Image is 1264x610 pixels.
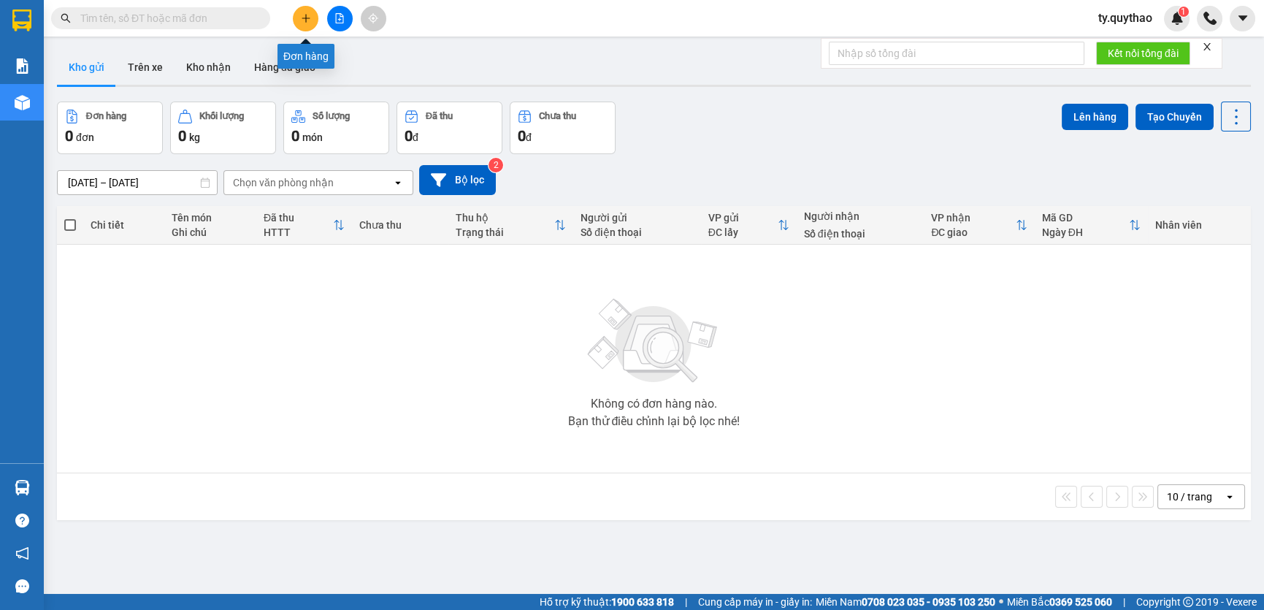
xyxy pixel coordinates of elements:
span: 0 [518,127,526,145]
button: Bộ lọc [419,165,496,195]
img: svg+xml;base64,PHN2ZyBjbGFzcz0ibGlzdC1wbHVnX19zdmciIHhtbG5zPSJodHRwOi8vd3d3LnczLm9yZy8yMDAwL3N2Zy... [581,290,727,392]
svg: open [1224,491,1236,503]
div: Trạng thái [456,226,555,238]
img: logo-vxr [12,9,31,31]
div: 10 / trang [1167,489,1212,504]
span: ⚪️ [999,599,1003,605]
span: | [685,594,687,610]
div: HTTT [264,226,333,238]
span: question-circle [15,514,29,527]
button: Hàng đã giao [242,50,327,85]
input: Nhập số tổng đài [829,42,1084,65]
span: 1 [1181,7,1186,17]
button: Tạo Chuyến [1135,104,1214,130]
div: Số điện thoại [581,226,694,238]
div: Ghi chú [172,226,249,238]
span: Kết nối tổng đài [1108,45,1179,61]
img: phone-icon [1203,12,1217,25]
button: Số lượng0món [283,102,389,154]
span: 0 [178,127,186,145]
span: notification [15,546,29,560]
span: 0 [405,127,413,145]
span: ty.quythao [1087,9,1164,27]
span: message [15,579,29,593]
span: | [1123,594,1125,610]
button: caret-down [1230,6,1255,31]
strong: 0369 525 060 [1049,596,1112,608]
div: Số điện thoại [804,228,917,240]
sup: 1 [1179,7,1189,17]
img: warehouse-icon [15,95,30,110]
span: đ [413,131,418,143]
button: Kho gửi [57,50,116,85]
span: 0 [65,127,73,145]
img: warehouse-icon [15,480,30,495]
div: Ngày ĐH [1042,226,1129,238]
div: Tên món [172,212,249,224]
div: Không có đơn hàng nào. [590,398,717,410]
button: plus [293,6,318,31]
div: VP nhận [931,212,1015,224]
button: Đơn hàng0đơn [57,102,163,154]
div: Bạn thử điều chỉnh lại bộ lọc nhé! [567,416,740,427]
img: solution-icon [15,58,30,74]
button: Kết nối tổng đài [1096,42,1190,65]
span: kg [189,131,200,143]
div: Đơn hàng [277,44,334,69]
span: file-add [334,13,345,23]
div: ĐC lấy [708,226,778,238]
svg: open [392,177,404,188]
div: ĐC giao [931,226,1015,238]
strong: 1900 633 818 [611,596,674,608]
button: Chưa thu0đ [510,102,616,154]
th: Toggle SortBy [448,206,574,245]
span: 0 [291,127,299,145]
div: Thu hộ [456,212,555,224]
div: Chưa thu [359,219,440,231]
th: Toggle SortBy [256,206,352,245]
span: caret-down [1236,12,1249,25]
input: Tìm tên, số ĐT hoặc mã đơn [80,10,253,26]
input: Select a date range. [58,171,217,194]
button: file-add [327,6,353,31]
button: Lên hàng [1062,104,1128,130]
sup: 2 [489,158,503,172]
button: Trên xe [116,50,175,85]
th: Toggle SortBy [701,206,797,245]
span: Cung cấp máy in - giấy in: [698,594,812,610]
div: Khối lượng [199,111,244,121]
span: plus [301,13,311,23]
div: Nhân viên [1155,219,1244,231]
div: Người gửi [581,212,694,224]
button: aim [361,6,386,31]
span: close [1202,42,1212,52]
div: Người nhận [804,210,917,222]
span: đ [526,131,532,143]
th: Toggle SortBy [1035,206,1148,245]
span: đơn [76,131,94,143]
div: Chọn văn phòng nhận [233,175,334,190]
span: copyright [1183,597,1193,607]
div: Chưa thu [539,111,576,121]
th: Toggle SortBy [924,206,1034,245]
span: Miền Nam [816,594,995,610]
strong: 0708 023 035 - 0935 103 250 [862,596,995,608]
div: VP gửi [708,212,778,224]
button: Kho nhận [175,50,242,85]
span: món [302,131,323,143]
div: Đã thu [426,111,453,121]
div: Số lượng [313,111,350,121]
span: aim [368,13,378,23]
button: Đã thu0đ [397,102,502,154]
div: Mã GD [1042,212,1129,224]
span: search [61,13,71,23]
div: Chi tiết [91,219,157,231]
img: icon-new-feature [1171,12,1184,25]
div: Đơn hàng [86,111,126,121]
span: Hỗ trợ kỹ thuật: [540,594,674,610]
button: Khối lượng0kg [170,102,276,154]
span: Miền Bắc [1007,594,1112,610]
div: Đã thu [264,212,333,224]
